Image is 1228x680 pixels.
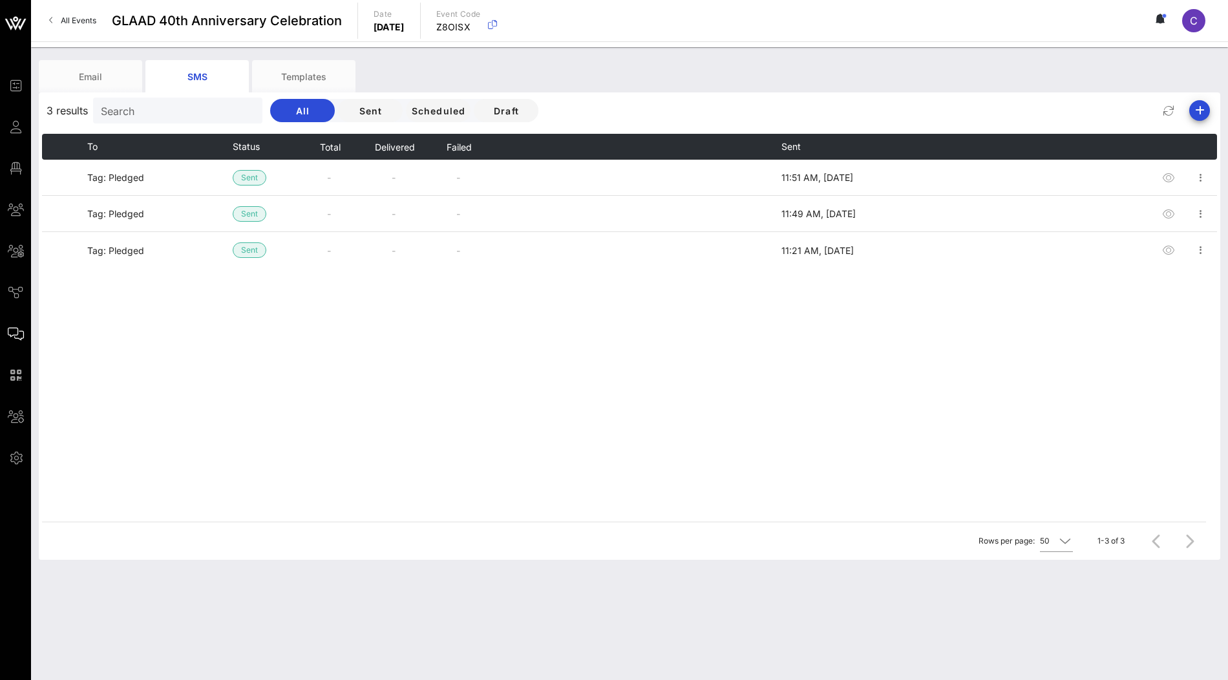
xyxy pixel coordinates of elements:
[241,207,258,221] span: Sent
[374,21,405,34] p: [DATE]
[338,99,403,122] button: Sent
[446,142,472,153] span: Failed
[436,8,481,21] p: Event Code
[87,245,144,256] span: Tag: Pledged
[112,11,342,30] span: GLAAD 40th Anniversary Celebration
[979,522,1073,560] div: Rows per page:
[319,142,340,153] span: Total
[47,103,88,118] span: 3 results
[348,105,392,116] span: Sent
[1097,535,1125,547] div: 1-3 of 3
[781,141,801,152] span: Sent
[281,105,324,116] span: All
[781,245,854,256] span: 11:21 AM, [DATE]
[61,16,96,25] span: All Events
[233,134,297,160] th: Status
[374,8,405,21] p: Date
[87,141,98,152] span: To
[241,243,258,257] span: Sent
[241,171,258,185] span: Sent
[410,105,465,116] span: Scheduled
[39,60,142,92] div: Email
[781,134,862,160] th: Sent
[374,142,414,153] span: Delivered
[145,60,249,92] div: SMS
[87,208,144,219] span: Tag: Pledged
[781,208,856,219] span: 11:49 AM, [DATE]
[781,172,853,183] span: 11:51 AM, [DATE]
[1182,9,1205,32] div: C
[297,134,362,160] th: Total
[436,21,481,34] p: Z8OISX
[1190,14,1198,27] span: C
[270,99,335,122] button: All
[446,134,472,160] button: Failed
[406,99,471,122] button: Scheduled
[474,99,538,122] button: Draft
[319,134,340,160] button: Total
[252,60,355,92] div: Templates
[1040,535,1050,547] div: 50
[1040,531,1073,551] div: 50Rows per page:
[87,134,233,160] th: To
[427,134,491,160] th: Failed
[87,172,144,183] span: Tag: Pledged
[362,134,427,160] th: Delivered
[484,105,528,116] span: Draft
[374,134,414,160] button: Delivered
[233,141,260,152] span: Status
[41,10,104,31] a: All Events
